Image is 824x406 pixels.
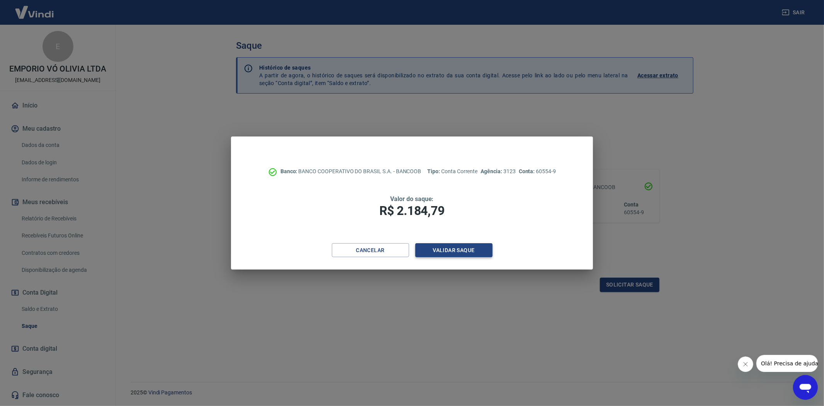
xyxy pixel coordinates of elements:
[427,168,441,174] span: Tipo:
[519,167,556,176] p: 60554-9
[280,167,421,176] p: BANCO COOPERATIVO DO BRASIL S.A. - BANCOOB
[280,168,299,174] span: Banco:
[519,168,536,174] span: Conta:
[379,203,444,218] span: R$ 2.184,79
[481,167,515,176] p: 3123
[390,195,433,203] span: Valor do saque:
[793,375,818,400] iframe: Botão para abrir a janela de mensagens
[5,5,65,12] span: Olá! Precisa de ajuda?
[427,167,477,176] p: Conta Corrente
[738,357,753,372] iframe: Fechar mensagem
[756,355,818,372] iframe: Mensagem da empresa
[481,168,503,174] span: Agência:
[415,243,493,258] button: Validar saque
[332,243,409,258] button: Cancelar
